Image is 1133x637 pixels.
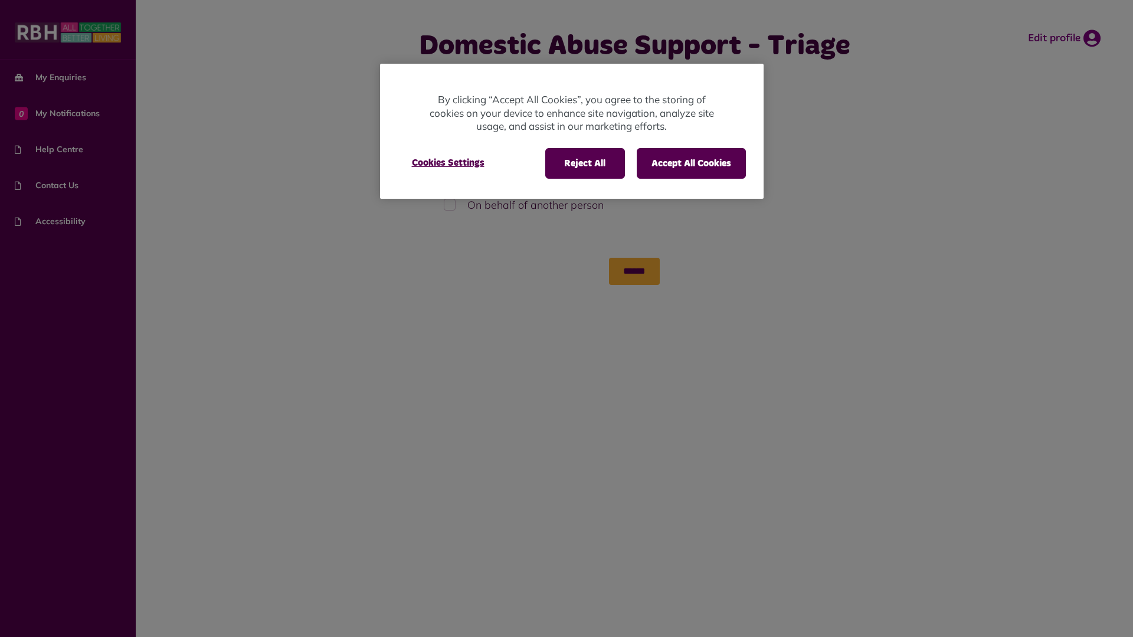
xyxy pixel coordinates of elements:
[398,148,499,178] button: Cookies Settings
[637,148,746,179] button: Accept All Cookies
[380,64,764,199] div: Privacy
[427,93,716,133] p: By clicking “Accept All Cookies”, you agree to the storing of cookies on your device to enhance s...
[380,64,764,199] div: Cookie banner
[545,148,625,179] button: Reject All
